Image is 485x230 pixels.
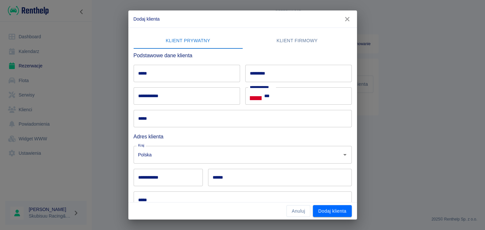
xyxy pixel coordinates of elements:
[340,150,349,159] button: Otwórz
[134,133,352,141] h6: Adres klienta
[134,51,352,60] h6: Podstawowe dane klienta
[134,33,243,49] button: Klient prywatny
[313,205,351,217] button: Dodaj klienta
[286,205,310,217] button: Anuluj
[138,143,144,148] label: Kraj
[243,33,352,49] button: Klient firmowy
[128,10,357,27] h2: Dodaj klienta
[134,33,352,49] div: lab API tabs example
[250,91,262,101] button: Select country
